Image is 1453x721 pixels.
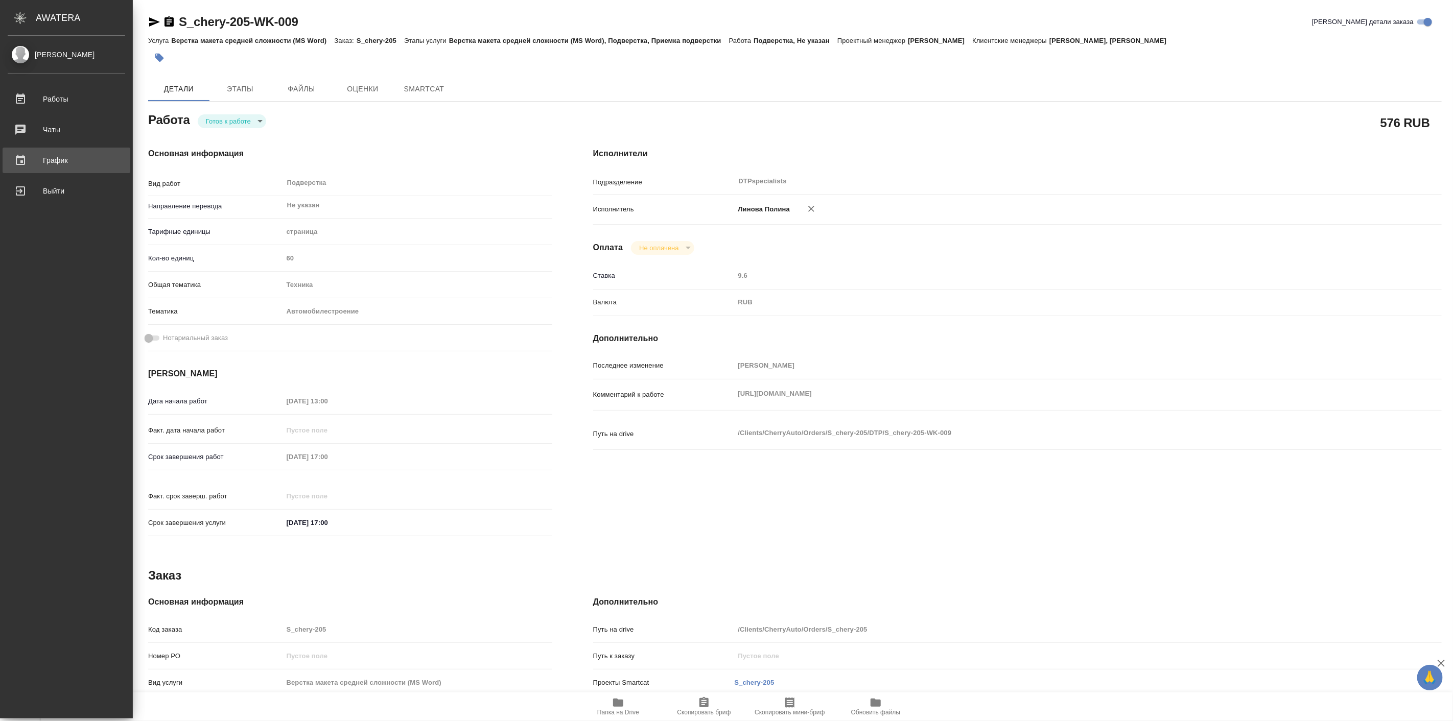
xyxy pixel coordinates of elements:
p: Проекты Smartcat [593,678,735,688]
button: Скопировать мини-бриф [747,692,833,721]
button: Скопировать ссылку для ЯМессенджера [148,16,160,28]
h2: 576 RUB [1380,114,1430,131]
h4: Дополнительно [593,332,1442,345]
a: Выйти [3,178,130,204]
p: [PERSON_NAME], [PERSON_NAME] [1049,37,1174,44]
h4: Основная информация [148,148,552,160]
div: страница [283,223,552,241]
input: Пустое поле [283,489,372,503]
input: Пустое поле [735,358,1371,373]
p: Верстка макета средней сложности (MS Word), Подверстка, Приемка подверстки [449,37,729,44]
div: График [8,153,125,168]
button: Скопировать бриф [661,692,747,721]
span: 🙏 [1421,667,1439,688]
button: 🙏 [1417,665,1443,690]
h4: [PERSON_NAME] [148,368,552,380]
button: Скопировать ссылку [163,16,175,28]
p: Валюта [593,297,735,307]
textarea: /Clients/CherryAuto/Orders/S_chery-205/DTP/S_chery-205-WK-009 [735,424,1371,442]
p: Общая тематика [148,280,283,290]
span: Нотариальный заказ [163,333,228,343]
p: Вид услуги [148,678,283,688]
p: S_chery-205 [357,37,404,44]
p: Подразделение [593,177,735,187]
p: Линова Полина [735,204,790,214]
input: Пустое поле [283,648,552,663]
span: Скопировать мини-бриф [755,709,825,716]
p: [PERSON_NAME] [908,37,972,44]
p: Направление перевода [148,201,283,211]
p: Путь к заказу [593,651,735,661]
input: Пустое поле [283,449,372,464]
p: Дата начала работ [148,396,283,406]
span: Детали [154,83,203,95]
p: Путь на drive [593,624,735,635]
p: Последнее изменение [593,361,735,371]
h4: Исполнители [593,148,1442,160]
p: Факт. срок заверш. работ [148,491,283,501]
span: Оценки [338,83,387,95]
p: Клиентские менеджеры [972,37,1049,44]
div: RUB [735,294,1371,311]
input: Пустое поле [283,394,372,408]
p: Тарифные единицы [148,227,283,237]
input: Пустое поле [735,648,1371,663]
button: Готов к работе [203,117,254,126]
button: Удалить исполнителя [800,198,823,220]
p: Путь на drive [593,429,735,439]
button: Папка на Drive [575,692,661,721]
p: Срок завершения услуги [148,518,283,528]
p: Кол-во единиц [148,253,283,263]
span: SmartCat [400,83,449,95]
p: Вид работ [148,179,283,189]
span: [PERSON_NAME] детали заказа [1312,17,1414,27]
a: S_chery-205 [735,679,775,686]
div: Выйти [8,183,125,199]
input: Пустое поле [283,423,372,438]
a: График [3,148,130,173]
a: Чаты [3,117,130,142]
p: Верстка макета средней сложности (MS Word) [171,37,334,44]
p: Этапы услуги [404,37,449,44]
input: Пустое поле [735,268,1371,283]
p: Работа [729,37,754,44]
h2: Работа [148,110,190,128]
p: Услуга [148,37,171,44]
span: Скопировать бриф [677,709,731,716]
button: Обновить файлы [833,692,919,721]
p: Подверстка, Не указан [754,37,837,44]
input: Пустое поле [283,251,552,266]
span: Обновить файлы [851,709,901,716]
p: Код заказа [148,624,283,635]
span: Этапы [216,83,265,95]
button: Добавить тэг [148,46,171,69]
h4: Оплата [593,242,623,254]
div: AWATERA [36,8,133,28]
p: Комментарий к работе [593,390,735,400]
textarea: [URL][DOMAIN_NAME] [735,385,1371,402]
p: Заказ: [334,37,356,44]
div: Готов к работе [631,241,694,255]
p: Срок завершения работ [148,452,283,462]
span: Файлы [277,83,326,95]
div: Чаты [8,122,125,137]
p: Проектный менеджер [837,37,908,44]
input: Пустое поле [735,622,1371,637]
h2: Заказ [148,567,181,584]
input: Пустое поле [283,675,552,690]
div: Готов к работе [198,114,266,128]
p: Тематика [148,306,283,317]
button: Не оплачена [636,244,682,252]
h4: Основная информация [148,596,552,608]
a: S_chery-205-WK-009 [179,15,298,29]
p: Номер РО [148,651,283,661]
h4: Дополнительно [593,596,1442,608]
span: Папка на Drive [597,709,639,716]
p: Ставка [593,271,735,281]
p: Исполнитель [593,204,735,214]
input: Пустое поле [283,622,552,637]
a: Работы [3,86,130,112]
p: Факт. дата начала работ [148,425,283,436]
div: Работы [8,91,125,107]
div: Автомобилестроение [283,303,552,320]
